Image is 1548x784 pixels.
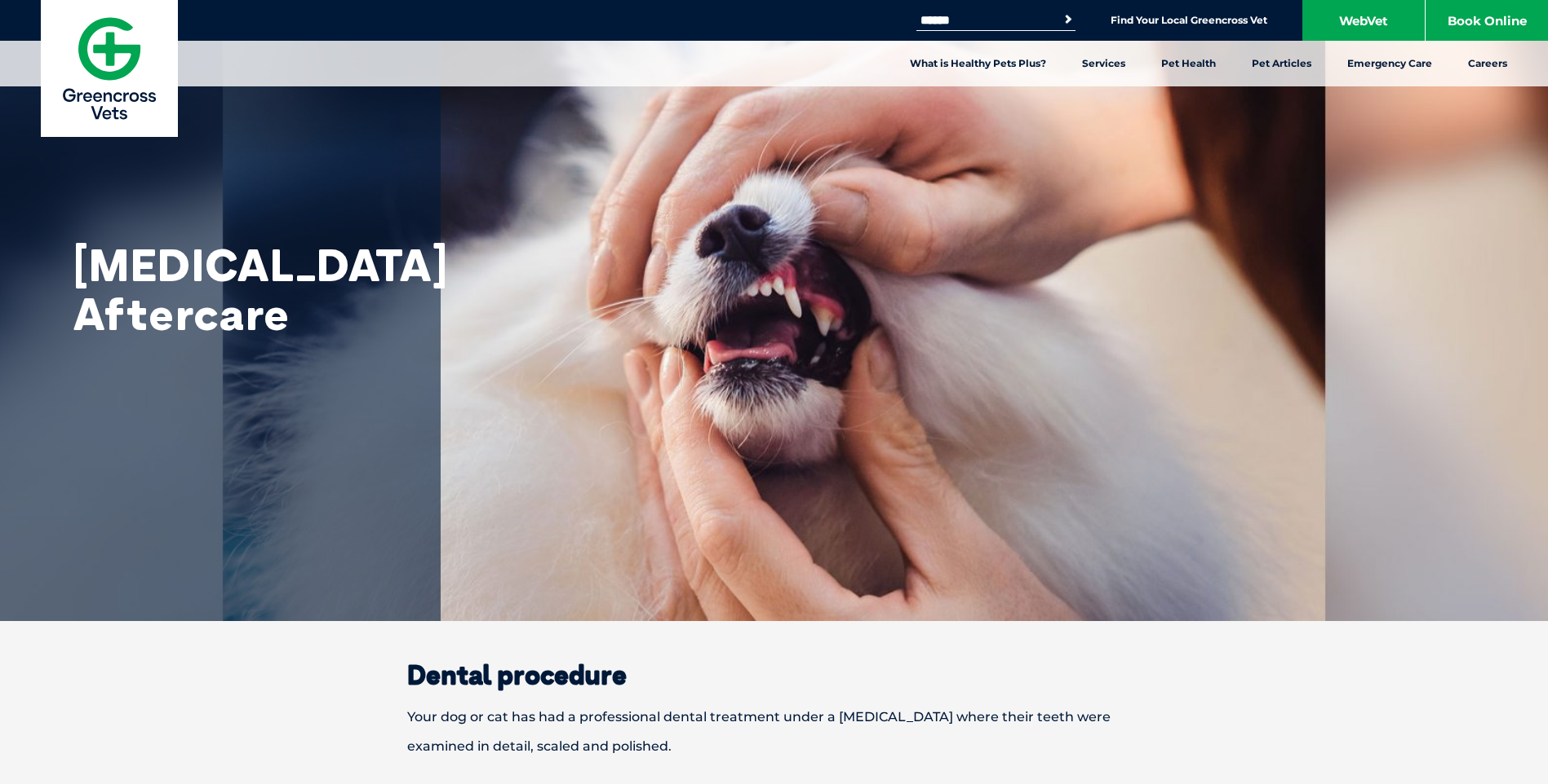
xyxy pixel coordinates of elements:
a: Find Your Local Greencross Vet [1111,14,1267,27]
h1: [MEDICAL_DATA] Aftercare [73,240,400,338]
a: Pet Health [1143,41,1234,86]
a: What is Healthy Pets Plus? [892,41,1064,86]
strong: Dental procedure [407,658,627,691]
a: Careers [1450,41,1525,86]
a: Services [1064,41,1143,86]
button: Search [1060,11,1076,28]
p: Your dog or cat has had a professional dental treatment under a [MEDICAL_DATA] where their teeth ... [350,703,1199,761]
a: Pet Articles [1234,41,1329,86]
a: Emergency Care [1329,41,1450,86]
